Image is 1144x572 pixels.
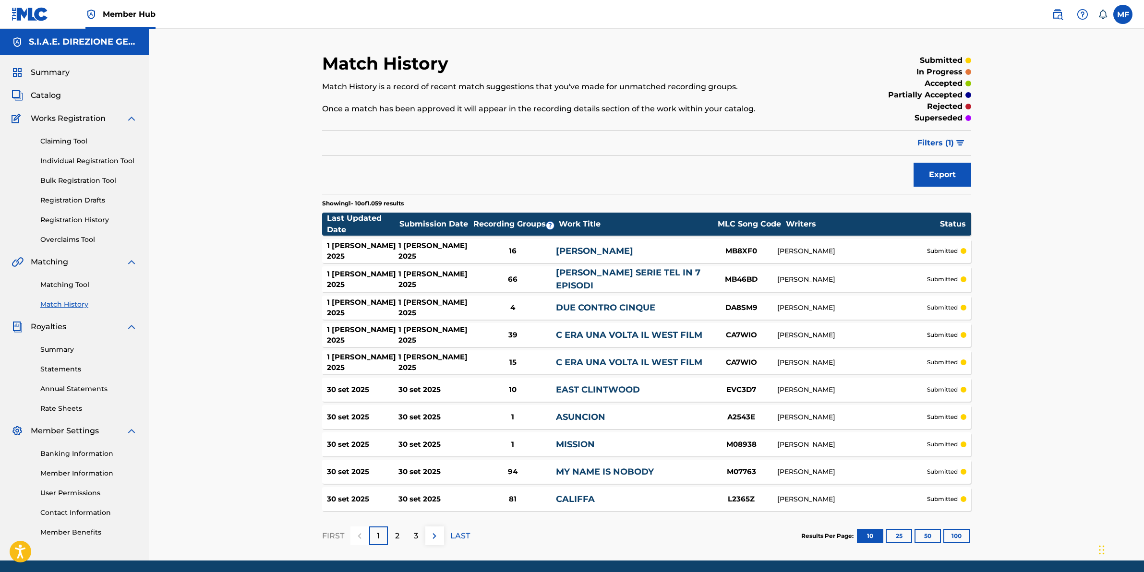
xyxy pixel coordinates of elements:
[398,269,470,290] div: 1 [PERSON_NAME] 2025
[40,449,137,459] a: Banking Information
[40,156,137,166] a: Individual Registration Tool
[777,303,927,313] div: [PERSON_NAME]
[126,256,137,268] img: expand
[705,302,777,313] div: DA8SM9
[1096,526,1144,572] iframe: Chat Widget
[31,321,66,333] span: Royalties
[29,36,137,48] h5: S.I.A.E. DIREZIONE GENERALE
[556,302,655,313] a: DUE CONTRO CINQUE
[31,256,68,268] span: Matching
[40,176,137,186] a: Bulk Registration Tool
[705,412,777,423] div: A2543E
[12,321,23,333] img: Royalties
[1077,9,1088,20] img: help
[1096,526,1144,572] div: Widget chat
[40,488,137,498] a: User Permissions
[322,199,404,208] p: Showing 1 - 10 of 1.059 results
[556,384,640,395] a: EAST CLINTWOOD
[916,66,963,78] p: in progress
[943,529,970,543] button: 100
[398,324,470,346] div: 1 [PERSON_NAME] 2025
[470,494,556,505] div: 81
[40,508,137,518] a: Contact Information
[470,384,556,395] div: 10
[126,113,137,124] img: expand
[126,425,137,437] img: expand
[398,412,470,423] div: 30 set 2025
[927,495,958,503] p: submitted
[40,235,137,245] a: Overclaims Tool
[777,467,927,477] div: [PERSON_NAME]
[801,532,856,540] p: Results Per Page:
[40,468,137,478] a: Member Information
[927,413,958,421] p: submitted
[472,218,558,230] div: Recording Groups
[777,440,927,450] div: [PERSON_NAME]
[12,67,70,78] a: SummarySummary
[429,530,440,542] img: right
[470,246,556,257] div: 16
[927,303,958,312] p: submitted
[398,352,470,373] div: 1 [PERSON_NAME] 2025
[886,529,912,543] button: 25
[327,439,398,450] div: 30 set 2025
[398,297,470,319] div: 1 [PERSON_NAME] 2025
[1099,536,1105,564] div: Trascina
[40,364,137,374] a: Statements
[917,137,954,149] span: Filters ( 1 )
[705,439,777,450] div: M08938
[377,530,380,542] p: 1
[31,113,106,124] span: Works Registration
[705,384,777,395] div: EVC3D7
[327,384,398,395] div: 30 set 2025
[777,357,927,368] div: [PERSON_NAME]
[395,530,399,542] p: 2
[12,90,23,101] img: Catalog
[1117,395,1144,473] iframe: Resource Center
[322,53,453,74] h2: Match History
[31,67,70,78] span: Summary
[12,7,48,21] img: MLC Logo
[398,466,470,477] div: 30 set 2025
[327,466,398,477] div: 30 set 2025
[927,275,958,284] p: submitted
[12,113,24,124] img: Works Registration
[556,466,654,477] a: MY NAME IS NOBODY
[322,103,822,115] p: Once a match has been approved it will appear in the recording details section of the work within...
[103,9,156,20] span: Member Hub
[556,357,702,368] a: C ERA UNA VOLTA IL WEST FILM
[927,101,963,112] p: rejected
[398,240,470,262] div: 1 [PERSON_NAME] 2025
[1048,5,1067,24] a: Public Search
[556,330,702,340] a: C ERA UNA VOLTA IL WEST FILM
[470,357,556,368] div: 15
[31,90,61,101] span: Catalog
[915,529,941,543] button: 50
[322,81,822,93] p: Match History is a record of recent match suggestions that you've made for unmatched recording gr...
[31,425,99,437] span: Member Settings
[398,439,470,450] div: 30 set 2025
[777,274,927,285] div: [PERSON_NAME]
[470,466,556,477] div: 94
[705,274,777,285] div: MB46BD
[956,140,964,146] img: filter
[470,330,556,341] div: 39
[12,425,23,437] img: Member Settings
[556,439,595,450] a: MISSION
[40,527,137,537] a: Member Benefits
[450,530,470,542] p: LAST
[927,331,958,339] p: submitted
[705,466,777,477] div: M07763
[12,67,23,78] img: Summary
[713,218,785,230] div: MLC Song Code
[12,256,24,268] img: Matching
[1098,10,1108,19] div: Notifications
[40,215,137,225] a: Registration History
[927,440,958,449] p: submitted
[920,55,963,66] p: submitted
[40,384,137,394] a: Annual Statements
[12,90,61,101] a: CatalogCatalog
[398,494,470,505] div: 30 set 2025
[470,302,556,313] div: 4
[559,218,712,230] div: Work Title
